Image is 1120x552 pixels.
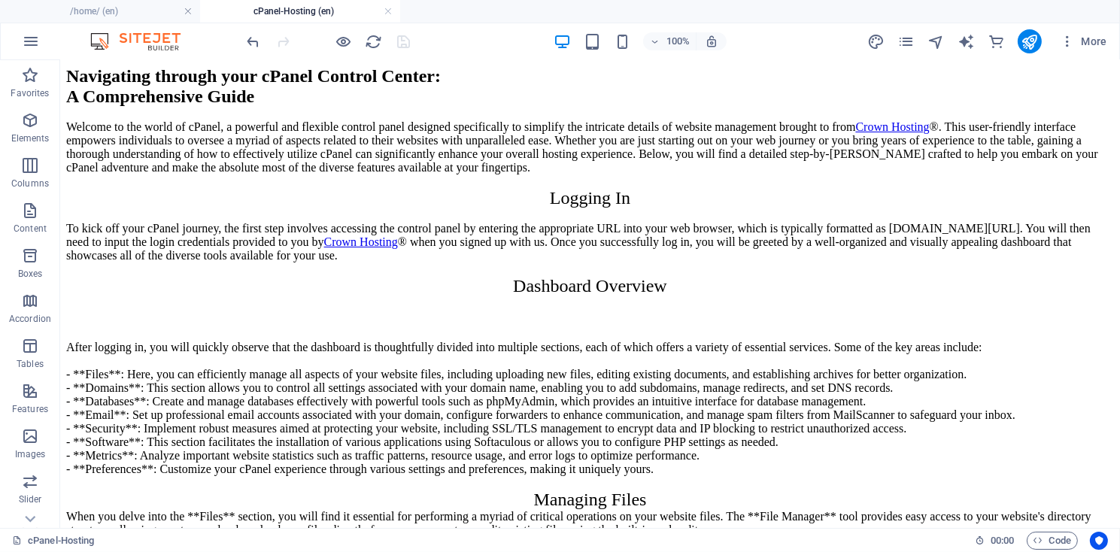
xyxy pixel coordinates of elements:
i: Reload page [366,33,383,50]
p: Favorites [11,87,49,99]
i: Navigator [927,33,945,50]
i: Publish [1021,33,1038,50]
i: Pages (Ctrl+Alt+S) [897,33,915,50]
button: reload [365,32,383,50]
h4: cPanel-Hosting (en) [200,3,400,20]
i: AI Writer [958,33,975,50]
button: design [867,32,885,50]
a: Click to cancel selection. Double-click to open Pages [12,532,94,550]
p: Images [15,448,46,460]
p: Tables [17,358,44,370]
button: navigator [927,32,945,50]
p: Content [14,223,47,235]
span: 00 00 [991,532,1014,550]
button: Click here to leave preview mode and continue editing [335,32,353,50]
i: Commerce [988,33,1005,50]
button: Code [1027,532,1078,550]
button: Usercentrics [1090,532,1108,550]
button: 100% [643,32,697,50]
button: pages [897,32,915,50]
i: Undo: Change text (Ctrl+Z) [245,33,263,50]
span: Code [1033,532,1071,550]
h6: Session time [975,532,1015,550]
button: More [1054,29,1113,53]
p: Features [12,403,48,415]
p: Accordion [9,313,51,325]
button: text_generator [958,32,976,50]
p: Elements [11,132,50,144]
span: : [1001,535,1003,546]
h6: 100% [666,32,690,50]
button: undo [244,32,263,50]
p: Columns [11,177,49,190]
i: Design (Ctrl+Alt+Y) [867,33,885,50]
p: Slider [19,493,42,505]
p: Boxes [18,268,43,280]
img: Editor Logo [87,32,199,50]
button: publish [1018,29,1042,53]
button: commerce [988,32,1006,50]
span: More [1060,34,1107,49]
i: On resize automatically adjust zoom level to fit chosen device. [705,35,718,48]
